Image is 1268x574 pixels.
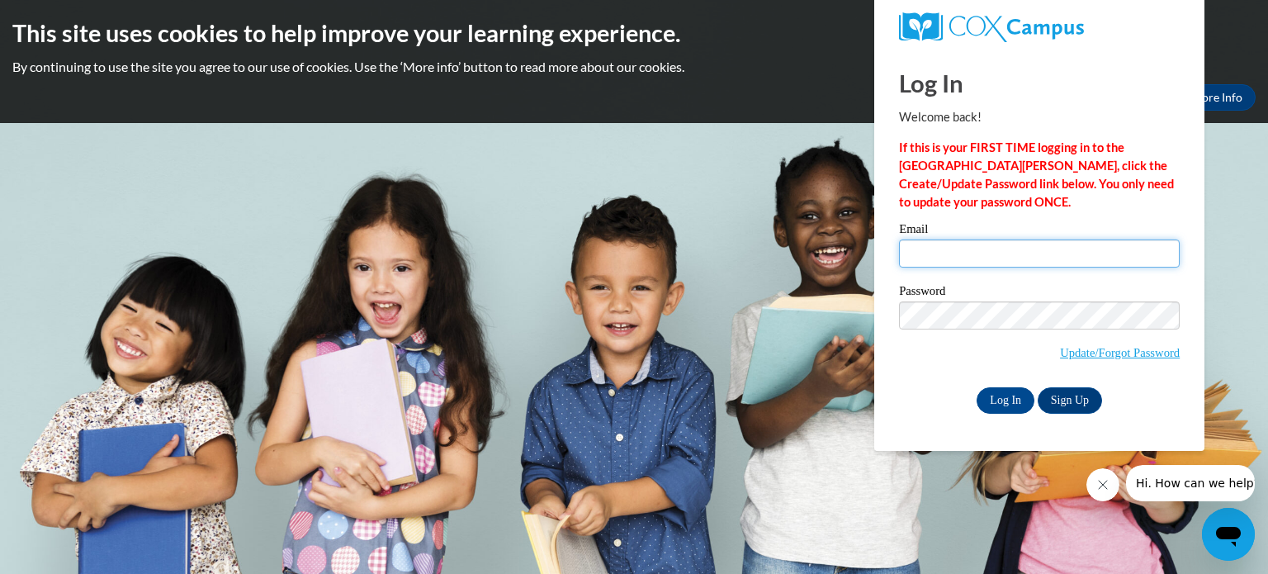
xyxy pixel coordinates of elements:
[899,12,1084,42] img: COX Campus
[899,108,1180,126] p: Welcome back!
[899,12,1180,42] a: COX Campus
[977,387,1034,414] input: Log In
[899,285,1180,301] label: Password
[899,140,1174,209] strong: If this is your FIRST TIME logging in to the [GEOGRAPHIC_DATA][PERSON_NAME], click the Create/Upd...
[899,66,1180,100] h1: Log In
[12,17,1256,50] h2: This site uses cookies to help improve your learning experience.
[1202,508,1255,561] iframe: Button to launch messaging window
[1038,387,1102,414] a: Sign Up
[1126,465,1255,501] iframe: Message from company
[1060,346,1180,359] a: Update/Forgot Password
[1178,84,1256,111] a: More Info
[10,12,134,25] span: Hi. How can we help?
[12,58,1256,76] p: By continuing to use the site you agree to our use of cookies. Use the ‘More info’ button to read...
[1086,468,1119,501] iframe: Close message
[899,223,1180,240] label: Email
